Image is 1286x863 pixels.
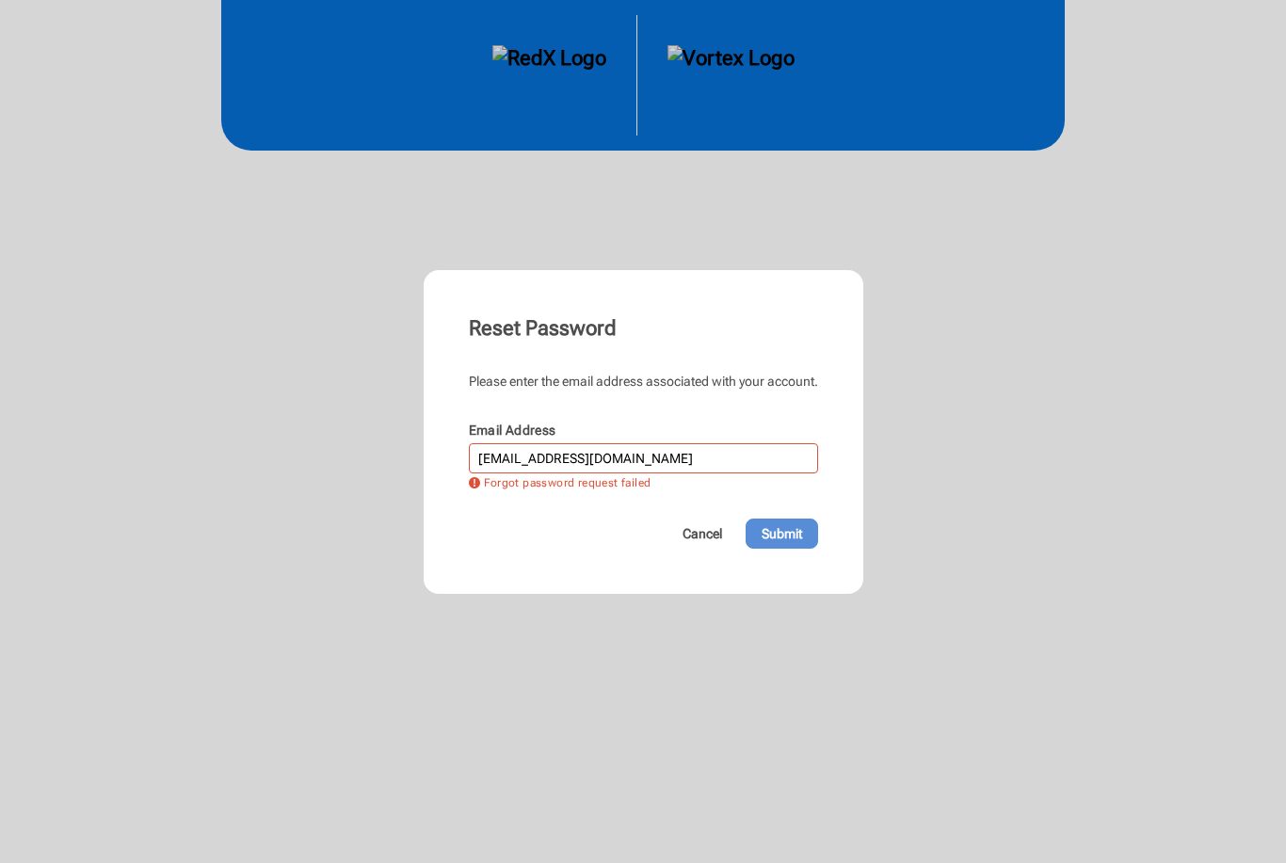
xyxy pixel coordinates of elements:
div: Reset Password [469,315,818,342]
div: Please enter the email address associated with your account. [469,372,818,391]
span: Forgot password request failed [484,477,651,488]
button: Submit [746,519,818,549]
span: Submit [762,524,802,543]
button: Cancel [667,519,738,549]
label: Email Address [469,423,556,438]
span: Cancel [683,524,722,543]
